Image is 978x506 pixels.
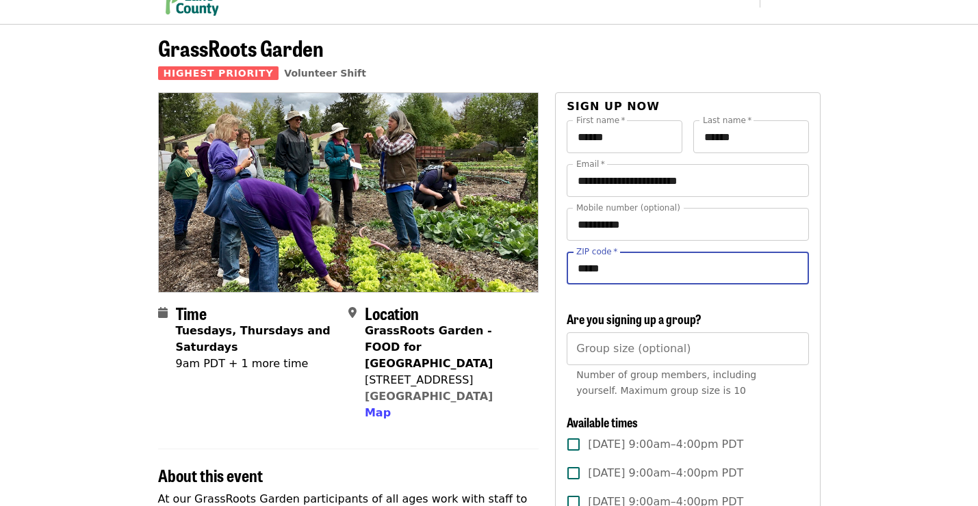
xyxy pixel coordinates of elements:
[176,324,331,354] strong: Tuesdays, Thursdays and Saturdays
[567,332,808,365] input: [object Object]
[158,463,263,487] span: About this event
[176,356,337,372] div: 9am PDT + 1 more time
[365,406,391,419] span: Map
[159,93,539,291] img: GrassRoots Garden organized by Food for Lane County
[567,413,638,431] span: Available times
[365,405,391,421] button: Map
[365,372,528,388] div: [STREET_ADDRESS]
[576,160,605,168] label: Email
[365,324,493,370] strong: GrassRoots Garden - FOOD for [GEOGRAPHIC_DATA]
[365,390,493,403] a: [GEOGRAPHIC_DATA]
[576,204,680,212] label: Mobile number (optional)
[567,310,702,328] span: Are you signing up a group?
[176,301,207,325] span: Time
[693,120,809,153] input: Last name
[588,436,743,453] span: [DATE] 9:00am–4:00pm PDT
[576,248,617,256] label: ZIP code
[158,66,279,80] span: Highest Priority
[576,116,626,124] label: First name
[348,306,357,319] i: map-marker-alt icon
[365,301,419,325] span: Location
[284,68,366,79] a: Volunteer Shift
[158,306,168,319] i: calendar icon
[588,465,743,481] span: [DATE] 9:00am–4:00pm PDT
[567,252,808,284] input: ZIP code
[567,208,808,241] input: Mobile number (optional)
[567,100,660,113] span: Sign up now
[567,120,682,153] input: First name
[567,164,808,197] input: Email
[703,116,751,124] label: Last name
[576,369,756,396] span: Number of group members, including yourself. Maximum group size is 10
[158,31,324,64] span: GrassRoots Garden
